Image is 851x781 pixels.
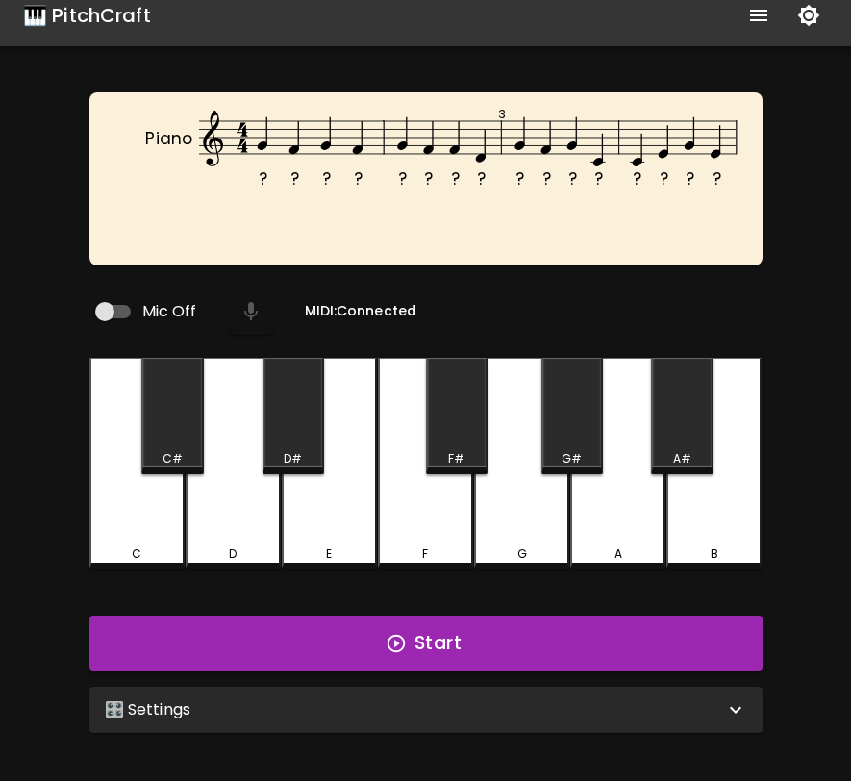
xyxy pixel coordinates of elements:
[258,167,266,190] text: ?
[132,545,141,563] div: C
[517,545,527,563] div: G
[477,167,486,190] text: ?
[229,545,237,563] div: D
[398,167,407,190] text: ?
[673,450,691,467] div: A#
[326,545,332,563] div: E
[516,167,525,190] text: ?
[305,301,416,322] h6: MIDI: Connected
[142,300,197,323] span: Mic Off
[290,167,299,190] text: ?
[322,167,331,190] text: ?
[89,616,763,671] button: Start
[542,167,551,190] text: ?
[713,167,721,190] text: ?
[422,545,428,563] div: F
[448,450,464,467] div: F#
[163,450,183,467] div: C#
[105,698,191,721] p: 🎛️ Settings
[660,167,668,190] text: ?
[634,167,642,190] text: ?
[284,450,302,467] div: D#
[354,167,363,190] text: ?
[145,127,192,150] text: Piano
[711,545,718,563] div: B
[498,106,506,122] text: 3
[89,687,763,733] div: 🎛️ Settings
[562,450,582,467] div: G#
[451,167,460,190] text: ?
[595,167,604,190] text: ?
[425,167,434,190] text: ?
[687,167,695,190] text: ?
[568,167,577,190] text: ?
[614,545,622,563] div: A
